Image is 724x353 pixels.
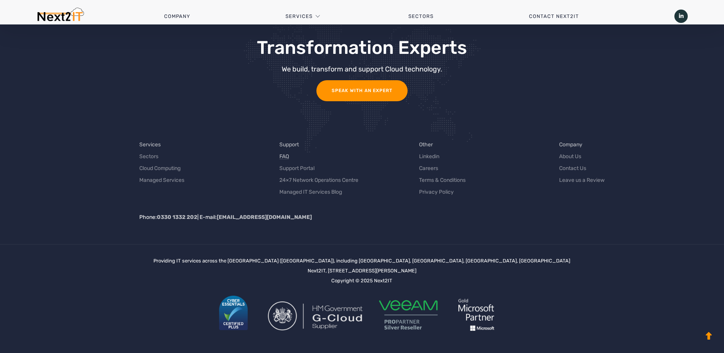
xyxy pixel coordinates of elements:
[147,38,577,58] h3: Transformation Experts
[147,66,577,73] div: We build, transform and support Cloud technology.
[139,141,161,149] a: Services
[157,214,197,220] a: 0330 1332 202
[279,188,342,196] a: Managed IT Services Blog
[559,176,605,184] a: Leave us a Review
[559,152,581,160] a: About Us
[139,176,184,184] a: Managed Services
[285,5,313,28] a: Services
[36,8,84,25] img: Next2IT
[419,176,466,184] a: Terms & Conditions
[559,164,586,172] a: Contact Us
[376,300,441,330] img: veeam-silver-propartner-510.png
[448,288,505,342] img: logo-whi.png
[268,301,363,330] img: G-cloud-supplier-logo.png
[360,5,481,28] a: Sectors
[279,176,358,184] a: 24×7 Network Operations Centre
[279,164,314,172] a: Support Portal
[559,141,582,149] a: Company
[279,141,299,149] a: Support
[153,256,570,342] div: Providing IT services across the [GEOGRAPHIC_DATA] ([GEOGRAPHIC_DATA]), including [GEOGRAPHIC_DAT...
[419,164,438,172] a: Careers
[279,152,289,160] a: FAQ
[481,5,627,28] a: Contact Next2IT
[219,296,248,330] img: cyberessentials_certification-mark-plus_colour.png
[419,141,433,149] a: Other
[139,164,181,172] a: Cloud Computing
[139,213,693,221] p: Phone: | E-mail:
[217,214,312,220] a: [EMAIL_ADDRESS][DOMAIN_NAME]
[139,152,158,160] a: Sectors
[116,5,238,28] a: Company
[419,188,454,196] a: Privacy Policy
[419,152,439,160] a: Linkedin
[316,80,408,101] a: Speak with an Expert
